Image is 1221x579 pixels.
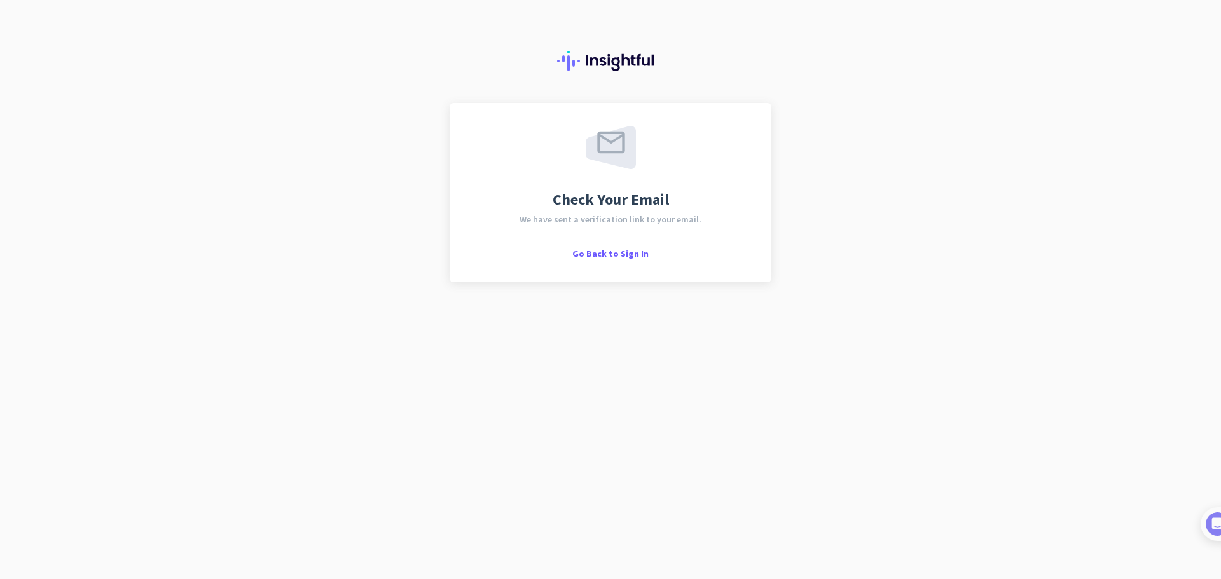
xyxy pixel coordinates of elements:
[520,215,701,224] span: We have sent a verification link to your email.
[557,51,664,71] img: Insightful
[553,192,669,207] span: Check Your Email
[586,126,636,169] img: email-sent
[572,248,649,259] span: Go Back to Sign In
